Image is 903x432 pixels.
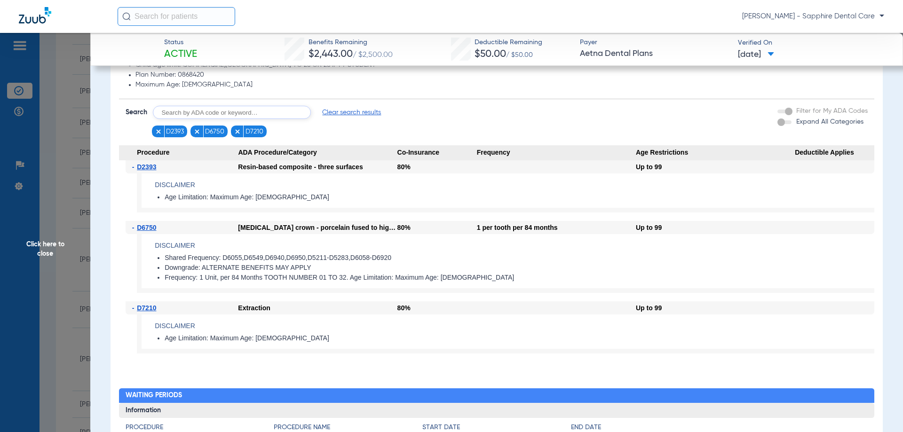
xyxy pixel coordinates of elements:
img: x.svg [194,128,200,135]
div: 80% [397,301,477,314]
iframe: Chat Widget [856,387,903,432]
div: Up to 99 [636,221,795,234]
span: - [132,301,137,314]
img: Search Icon [122,12,131,21]
span: Search [126,108,147,117]
div: Up to 99 [636,301,795,314]
li: Maximum Age: [DEMOGRAPHIC_DATA] [135,81,868,89]
span: / $2,500.00 [353,51,393,59]
span: $50.00 [475,49,506,59]
h2: Waiting Periods [119,388,875,403]
span: Deductible Remaining [475,38,542,47]
li: Frequency: 1 Unit, per 84 Months TOOTH NUMBER 01 TO 32. Age Limitation: Maximum Age: [DEMOGRAPHIC... [165,274,874,282]
div: Resin-based composite - three surfaces [238,160,397,173]
span: Expand All Categories [796,118,863,125]
span: Frequency [477,145,636,160]
span: Active [164,48,197,61]
span: Deductible Applies [795,145,874,160]
span: D6750 [137,224,156,231]
h4: Disclaimer [155,321,874,331]
span: Co-Insurance [397,145,477,160]
span: Payer [580,38,730,47]
span: - [132,221,137,234]
div: 1 per tooth per 84 months [477,221,636,234]
span: $2,443.00 [309,49,353,59]
span: ADA Procedure/Category [238,145,397,160]
span: D2393 [166,127,184,136]
span: D7210 [246,127,263,136]
li: Shared Frequency: D6055,D6549,D6940,D6950,D5211-D5283,D6058-D6920 [165,254,874,262]
img: x.svg [155,128,162,135]
span: Status [164,38,197,47]
h4: Disclaimer [155,180,874,190]
span: D6750 [205,127,224,136]
div: Up to 99 [636,160,795,173]
input: Search by ADA code or keyword… [153,106,311,119]
div: 80% [397,160,477,173]
label: Filter for My ADA Codes [794,106,868,116]
span: Age Restrictions [636,145,795,160]
img: x.svg [234,128,241,135]
span: Procedure [119,145,238,160]
span: / $50.00 [506,52,533,58]
div: 80% [397,221,477,234]
span: Aetna Dental Plans [580,48,730,60]
input: Search for patients [118,7,235,26]
li: Plan Number: 0868420 [135,71,868,79]
span: Clear search results [322,108,381,117]
img: Zuub Logo [19,7,51,24]
div: [MEDICAL_DATA] crown - porcelain fused to high noble metal [238,221,397,234]
h4: Disclaimer [155,241,874,251]
div: Extraction [238,301,397,314]
span: [PERSON_NAME] - Sapphire Dental Care [742,12,884,21]
span: D2393 [137,163,156,171]
span: D7210 [137,304,156,312]
li: Age Limitation: Maximum Age: [DEMOGRAPHIC_DATA] [165,193,874,202]
h3: Information [119,403,875,418]
span: Verified On [738,38,888,48]
li: Age Limitation: Maximum Age: [DEMOGRAPHIC_DATA] [165,334,874,343]
span: Benefits Remaining [309,38,393,47]
li: Downgrade: ALTERNATE BENEFITS MAY APPLY [165,264,874,272]
span: - [132,160,137,173]
span: [DATE] [738,49,774,61]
